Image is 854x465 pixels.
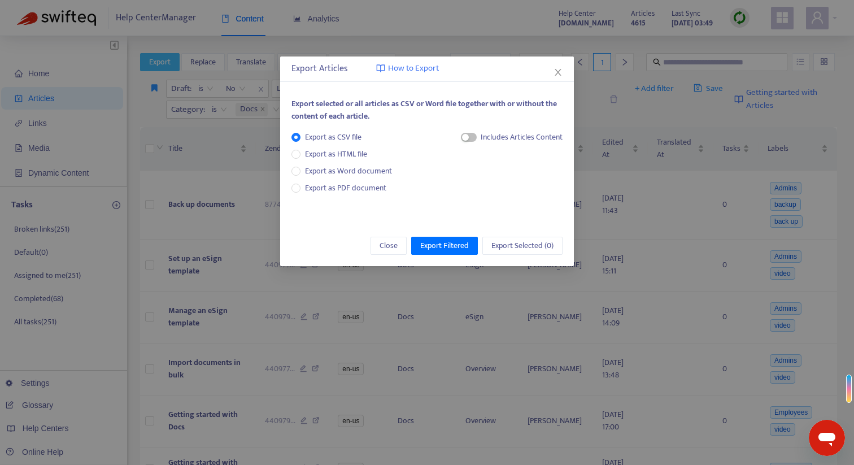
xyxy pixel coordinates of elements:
button: Export Selected (0) [482,237,563,255]
button: Close [371,237,407,255]
a: How to Export [376,62,439,75]
span: How to Export [388,62,439,75]
div: Includes Articles Content [481,131,563,144]
span: Export as PDF document [305,181,386,194]
div: Export Articles [291,62,563,76]
span: Export selected or all articles as CSV or Word file together with or without the content of each ... [291,97,557,123]
span: Export as CSV file [300,131,366,144]
span: Export as Word document [300,165,396,177]
span: close [554,68,563,77]
span: Export as HTML file [300,148,372,160]
img: image-link [376,64,385,73]
iframe: Button to launch messaging window [809,420,845,456]
button: Export Filtered [411,237,478,255]
span: Export Filtered [420,240,469,252]
span: Close [380,240,398,252]
button: Close [552,66,564,79]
